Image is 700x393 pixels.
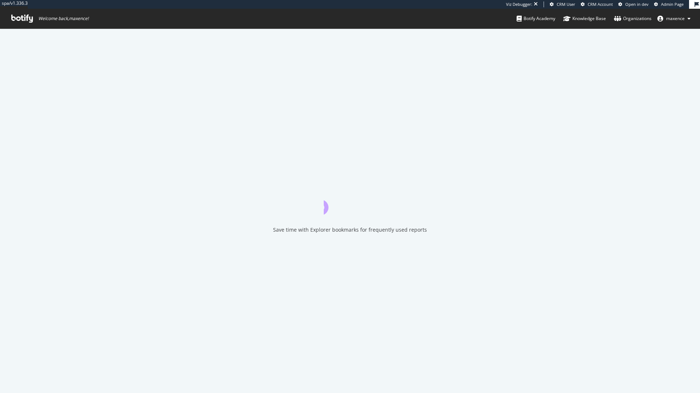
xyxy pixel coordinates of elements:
[557,1,575,7] span: CRM User
[614,15,652,22] div: Organizations
[324,188,376,215] div: animation
[652,13,696,24] button: maxence
[666,15,685,21] span: maxence
[588,1,613,7] span: CRM Account
[550,1,575,7] a: CRM User
[625,1,649,7] span: Open in dev
[517,9,555,28] a: Botify Academy
[506,1,532,7] div: Viz Debugger:
[654,1,684,7] a: Admin Page
[581,1,613,7] a: CRM Account
[618,1,649,7] a: Open in dev
[563,9,606,28] a: Knowledge Base
[273,226,427,233] div: Save time with Explorer bookmarks for frequently used reports
[563,15,606,22] div: Knowledge Base
[614,9,652,28] a: Organizations
[38,16,89,21] span: Welcome back, maxence !
[661,1,684,7] span: Admin Page
[517,15,555,22] div: Botify Academy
